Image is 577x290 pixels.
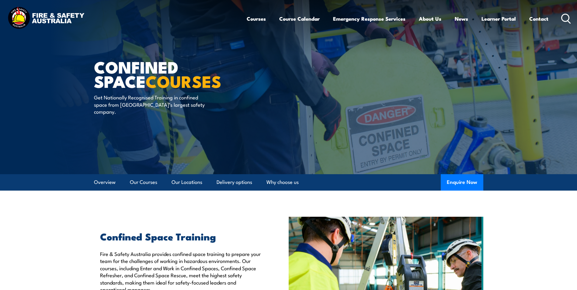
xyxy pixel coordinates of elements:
p: Get Nationally Recognised Training in confined space from [GEOGRAPHIC_DATA]’s largest safety comp... [94,94,205,115]
a: Our Courses [130,174,157,190]
a: Emergency Response Services [333,11,405,27]
a: Course Calendar [279,11,320,27]
h1: Confined Space [94,60,244,88]
a: Overview [94,174,116,190]
a: News [455,11,468,27]
a: Our Locations [172,174,202,190]
a: About Us [419,11,441,27]
button: Enquire Now [441,174,483,191]
strong: COURSES [146,68,221,93]
a: Why choose us [266,174,299,190]
a: Courses [247,11,266,27]
a: Delivery options [217,174,252,190]
h2: Confined Space Training [100,232,261,240]
a: Learner Portal [481,11,516,27]
a: Contact [529,11,548,27]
